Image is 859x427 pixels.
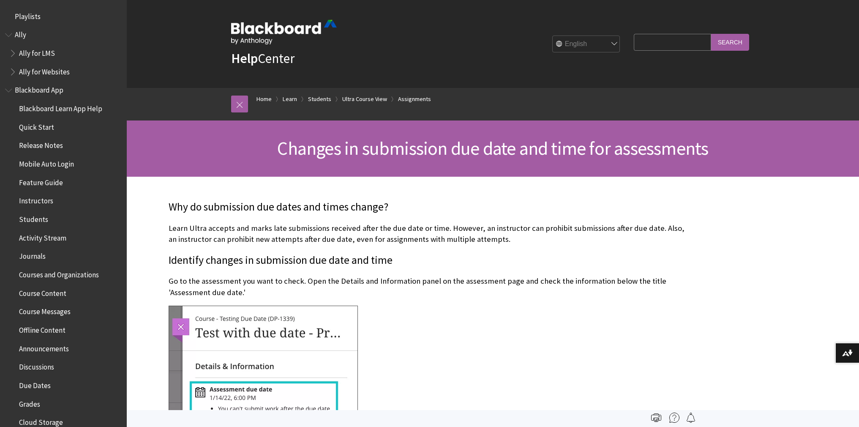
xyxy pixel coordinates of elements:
img: Print [651,413,661,423]
a: HelpCenter [231,50,295,67]
span: Mobile Auto Login [19,157,74,168]
span: Instructors [19,194,53,205]
a: Students [308,94,331,104]
span: Changes in submission due date and time for assessments [277,137,708,160]
span: Offline Content [19,323,65,334]
p: Why do submission due dates and times change? [169,200,693,215]
span: Feature Guide [19,175,63,187]
a: Assignments [398,94,431,104]
span: Ally for Websites [19,65,70,76]
span: Blackboard Learn App Help [19,101,102,113]
span: Blackboard App [15,83,63,95]
span: Students [19,212,48,224]
span: Ally for LMS [19,46,55,57]
nav: Book outline for Anthology Ally Help [5,28,122,79]
img: More help [669,413,679,423]
span: Go to the assessment you want to check. Open the Details and Information panel on the assessment ... [169,276,666,297]
span: Grades [19,397,40,408]
img: Blackboard by Anthology [231,20,337,44]
span: Learn Ultra accepts and marks late submissions received after the due date or time. However, an i... [169,223,684,244]
strong: Help [231,50,258,67]
p: Identify changes in submission due date and time [169,253,693,268]
span: Activity Stream [19,231,66,242]
span: Discussions [19,360,54,371]
a: Home [256,94,272,104]
span: Announcements [19,342,69,353]
span: Quick Start [19,120,54,131]
input: Search [711,34,749,50]
span: Cloud Storage [19,415,63,427]
nav: Book outline for Playlists [5,9,122,24]
span: Journals [19,249,46,261]
span: Release Notes [19,139,63,150]
select: Site Language Selector [553,36,620,53]
img: Follow this page [686,413,696,423]
span: Ally [15,28,26,39]
a: Ultra Course View [342,94,387,104]
span: Course Messages [19,305,71,316]
span: Due Dates [19,378,51,390]
span: Course Content [19,286,66,298]
p: . [169,223,693,245]
span: Courses and Organizations [19,268,99,279]
a: Learn [283,94,297,104]
span: Playlists [15,9,41,21]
